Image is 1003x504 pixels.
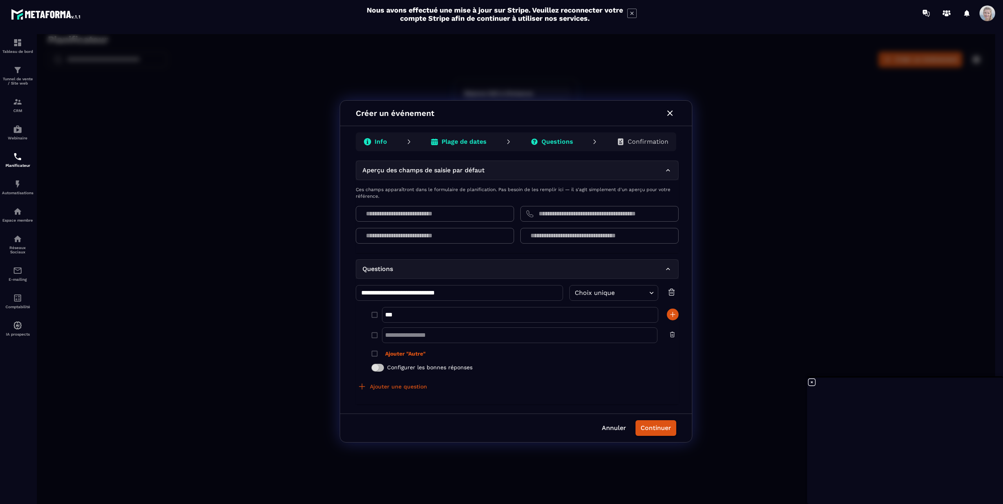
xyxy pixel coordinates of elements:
[2,287,33,315] a: accountantaccountantComptabilité
[13,152,22,161] img: scheduler
[13,125,22,134] img: automations
[2,91,33,119] a: formationformationCRM
[319,73,398,85] p: Créer un événement
[505,104,536,112] p: Questions
[2,108,33,113] p: CRM
[2,191,33,195] p: Automatisations
[2,228,33,260] a: social-networksocial-networkRéseaux Sociaux
[2,218,33,222] p: Espace membre
[13,65,22,75] img: formation
[319,344,393,361] button: Ajouter une question
[326,230,356,240] p: Questions
[2,260,33,287] a: emailemailE-mailing
[2,146,33,173] a: schedulerschedulerPlanificateur
[13,293,22,303] img: accountant
[319,152,642,166] p: Ces champs apparaîtront dans le formulaire de planification. Pas besoin de les remplir ici — il s...
[2,332,33,336] p: IA prospects
[2,163,33,168] p: Planificateur
[338,104,350,112] p: Info
[2,136,33,140] p: Webinaire
[319,225,642,245] div: Questions
[2,77,33,85] p: Tunnel de vente / Site web
[591,104,632,112] p: Confirmation
[13,207,22,216] img: automations
[532,251,621,267] div: Choix unique
[366,6,623,22] h2: Nous avons effectué une mise à jour sur Stripe. Veuillez reconnecter votre compte Stripe afin de ...
[2,173,33,201] a: automationsautomationsAutomatisations
[2,201,33,228] a: automationsautomationsEspace membre
[2,277,33,282] p: E-mailing
[13,234,22,244] img: social-network
[11,7,81,21] img: logo
[2,32,33,60] a: formationformationTableau de bord
[13,266,22,275] img: email
[13,179,22,189] img: automations
[2,305,33,309] p: Comptabilité
[560,386,594,402] button: Annuler
[405,104,450,112] p: Plage de dates
[348,316,389,323] span: Ajouter "Autre"
[13,321,22,330] img: automations
[2,119,33,146] a: automationsautomationsWebinaire
[2,60,33,91] a: formationformationTunnel de vente / Site web
[2,49,33,54] p: Tableau de bord
[350,329,436,338] span: Configurer les bonnes réponses
[13,38,22,47] img: formation
[599,386,639,402] button: Continuer
[13,97,22,107] img: formation
[326,132,448,141] p: Aperçu des champs de saisie par défaut
[319,126,642,146] div: Aperçu des champs de saisie par défaut
[2,246,33,254] p: Réseaux Sociaux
